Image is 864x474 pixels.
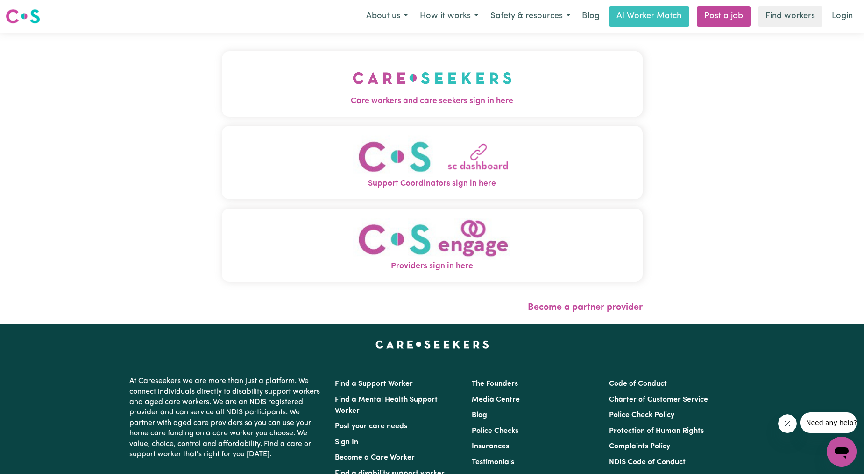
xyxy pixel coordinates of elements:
[609,380,667,388] a: Code of Conduct
[609,396,708,404] a: Charter of Customer Service
[528,303,643,312] a: Become a partner provider
[758,6,822,27] a: Find workers
[472,459,514,466] a: Testimonials
[335,454,415,461] a: Become a Care Worker
[222,260,643,272] span: Providers sign in here
[414,7,484,26] button: How it works
[6,7,57,14] span: Need any help?
[472,396,520,404] a: Media Centre
[6,8,40,25] img: Careseekers logo
[222,209,643,282] button: Providers sign in here
[335,396,438,415] a: Find a Mental Health Support Worker
[360,7,414,26] button: About us
[375,341,489,348] a: Careseekers home page
[609,443,670,450] a: Complaints Policy
[335,439,358,446] a: Sign In
[609,427,704,435] a: Protection of Human Rights
[222,126,643,199] button: Support Coordinators sign in here
[472,427,518,435] a: Police Checks
[335,423,407,430] a: Post your care needs
[222,51,643,117] button: Care workers and care seekers sign in here
[697,6,751,27] a: Post a job
[609,411,674,419] a: Police Check Policy
[222,178,643,190] span: Support Coordinators sign in here
[129,372,324,463] p: At Careseekers we are more than just a platform. We connect individuals directly to disability su...
[609,459,686,466] a: NDIS Code of Conduct
[472,380,518,388] a: The Founders
[222,95,643,107] span: Care workers and care seekers sign in here
[827,437,857,467] iframe: Button to launch messaging window
[778,414,797,433] iframe: Close message
[6,6,40,27] a: Careseekers logo
[826,6,858,27] a: Login
[576,6,605,27] a: Blog
[800,412,857,433] iframe: Message from company
[335,380,413,388] a: Find a Support Worker
[472,443,509,450] a: Insurances
[472,411,487,419] a: Blog
[609,6,689,27] a: AI Worker Match
[484,7,576,26] button: Safety & resources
